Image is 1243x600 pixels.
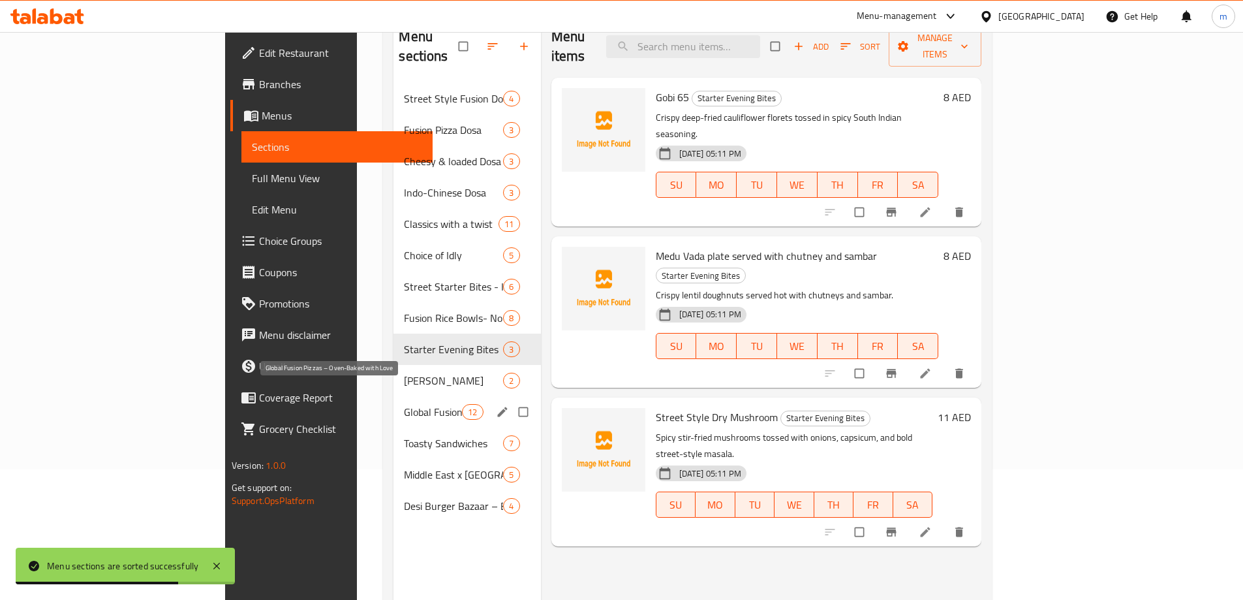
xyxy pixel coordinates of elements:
[503,279,519,294] div: items
[504,500,519,513] span: 4
[662,176,692,195] span: SU
[775,492,814,518] button: WE
[656,268,745,283] span: Starter Evening Bites
[393,365,540,396] div: [PERSON_NAME]2
[790,37,832,57] span: Add item
[393,83,540,114] div: Street Style Fusion Dosa4
[823,176,853,195] span: TH
[814,492,854,518] button: TH
[404,216,499,232] span: Classics with a twist
[404,467,503,482] div: Middle East x India – Desi Twists on Arab Faves
[393,114,540,146] div: Fusion Pizza Dosa3
[735,492,775,518] button: TU
[404,498,503,514] span: Desi Burger Bazaar – Bold Flavors. Bigger Bites.
[696,333,737,359] button: MO
[551,27,591,66] h2: Menu items
[230,288,433,319] a: Promotions
[847,361,874,386] span: Select to update
[504,187,519,199] span: 3
[404,435,503,451] div: Toasty Sandwiches
[259,421,422,437] span: Grocery Checklist
[863,176,893,195] span: FR
[944,247,971,265] h6: 8 AED
[674,308,746,321] span: [DATE] 05:11 PM
[230,100,433,131] a: Menus
[259,296,422,311] span: Promotions
[503,91,519,106] div: items
[404,310,503,326] span: Fusion Rice Bowls- North Indian Menu
[945,359,976,388] button: delete
[781,411,870,426] span: Starter Evening Bites
[701,176,731,195] span: MO
[847,520,874,545] span: Select to update
[998,9,1084,24] div: [GEOGRAPHIC_DATA]
[919,206,934,219] a: Edit menu item
[230,319,433,351] a: Menu disclaimer
[899,30,971,63] span: Manage items
[662,496,690,514] span: SU
[241,131,433,163] a: Sections
[404,247,503,263] span: Choice of Idly
[919,367,934,380] a: Edit menu item
[393,459,540,490] div: Middle East x [GEOGRAPHIC_DATA] – Desi Twists on Arab Faves5
[503,435,519,451] div: items
[503,153,519,169] div: items
[782,337,812,356] span: WE
[404,467,503,482] span: Middle East x [GEOGRAPHIC_DATA] – Desi Twists on Arab Faves
[252,170,422,186] span: Full Menu View
[853,492,893,518] button: FR
[898,496,928,514] span: SA
[259,233,422,249] span: Choice Groups
[503,247,519,263] div: items
[404,91,503,106] div: Street Style Fusion Dosa
[47,559,198,573] div: Menu sections are sorted successfully
[662,337,692,356] span: SU
[252,202,422,217] span: Edit Menu
[230,382,433,413] a: Coverage Report
[863,337,893,356] span: FR
[404,153,503,169] span: Cheesy & loaded Dosa
[499,218,519,230] span: 11
[741,496,770,514] span: TU
[840,39,880,54] span: Sort
[266,457,286,474] span: 1.0.0
[393,208,540,240] div: Classics with a twist11
[494,403,514,420] button: edit
[259,76,422,92] span: Branches
[393,302,540,334] div: Fusion Rice Bowls- North Indian Menu8
[1220,9,1227,24] span: m
[503,341,519,357] div: items
[503,498,519,514] div: items
[503,373,519,388] div: items
[393,428,540,459] div: Toasty Sandwiches7
[656,407,778,427] span: Street Style Dry Mushroom
[393,78,540,527] nav: Menu sections
[832,37,889,57] span: Sort items
[944,88,971,106] h6: 8 AED
[232,492,315,509] a: Support.OpsPlatform
[259,264,422,280] span: Coupons
[692,91,781,106] span: Starter Evening Bites
[504,312,519,324] span: 8
[763,34,790,59] span: Select section
[742,176,772,195] span: TU
[701,496,730,514] span: MO
[230,413,433,445] a: Grocery Checklist
[898,172,938,198] button: SA
[780,411,870,426] div: Starter Evening Bites
[742,337,772,356] span: TU
[656,333,697,359] button: SU
[241,163,433,194] a: Full Menu View
[393,240,540,271] div: Choice of Idly5
[504,281,519,293] span: 6
[451,34,478,59] span: Select all sections
[656,268,746,283] div: Starter Evening Bites
[510,32,541,61] button: Add section
[404,373,503,388] div: Ghujarathi Thali
[790,37,832,57] button: Add
[903,176,933,195] span: SA
[857,8,937,24] div: Menu-management
[404,122,503,138] span: Fusion Pizza Dosa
